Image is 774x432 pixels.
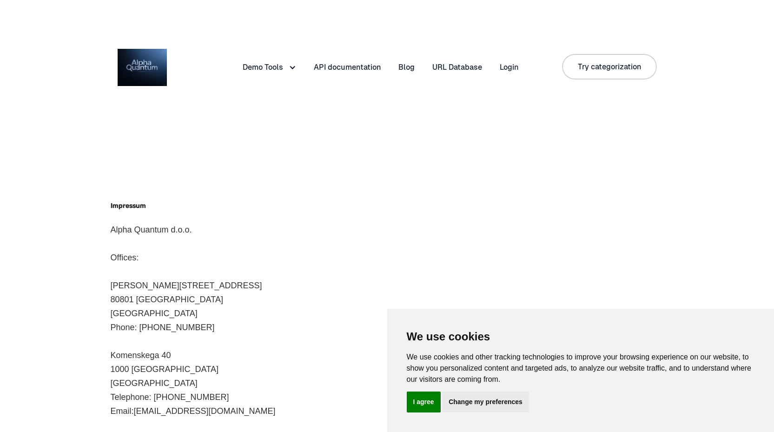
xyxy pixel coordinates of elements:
[111,201,664,211] h5: Impressum
[432,61,482,73] a: URL Database
[407,352,755,385] p: We use cookies and other tracking technologies to improve your browsing experience on our website...
[398,61,415,73] a: Blog
[442,392,529,413] button: Change my preferences
[500,61,518,73] a: Login
[407,392,441,413] button: I agree
[578,60,641,73] p: Try categorization
[314,61,381,73] a: API documentation
[407,328,755,345] p: We use cookies
[562,54,657,80] a: Try categorization
[243,61,283,73] div: Demo Tools
[118,49,167,86] img: Orginal Logo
